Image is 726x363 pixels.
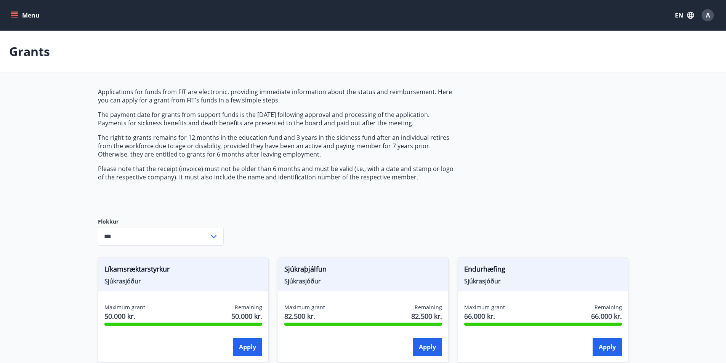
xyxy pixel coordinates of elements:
[284,277,442,285] span: Sjúkrasjóður
[672,8,697,22] button: EN
[699,6,717,24] button: A
[284,304,325,311] span: Maximum grant
[411,311,442,321] span: 82.500 kr.
[284,264,442,277] span: Sjúkraþjálfun
[706,11,710,19] span: A
[413,338,442,356] button: Apply
[284,311,325,321] span: 82.500 kr.
[464,264,622,277] span: Endurhæfing
[104,304,145,311] span: Maximum grant
[9,8,43,22] button: menu
[464,304,505,311] span: Maximum grant
[231,311,262,321] span: 50.000 kr.
[591,311,622,321] span: 66.000 kr.
[464,311,505,321] span: 66.000 kr.
[593,338,622,356] button: Apply
[464,277,622,285] span: Sjúkrasjóður
[104,277,262,285] span: Sjúkrasjóður
[98,133,458,158] p: The right to grants remains for 12 months in the education fund and 3 years in the sickness fund ...
[595,304,622,311] span: Remaining
[104,264,262,277] span: Líkamsræktarstyrkur
[9,43,50,60] p: Grants
[98,218,224,225] label: Flokkur
[235,304,262,311] span: Remaining
[98,88,458,104] p: Applications for funds from FIT are electronic, providing immediate information about the status ...
[98,165,458,181] p: Please note that the receipt (invoice) must not be older than 6 months and must be valid (i.e., w...
[415,304,442,311] span: Remaining
[98,110,458,127] p: The payment date for grants from support funds is the [DATE] following approval and processing of...
[104,311,145,321] span: 50.000 kr.
[233,338,262,356] button: Apply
